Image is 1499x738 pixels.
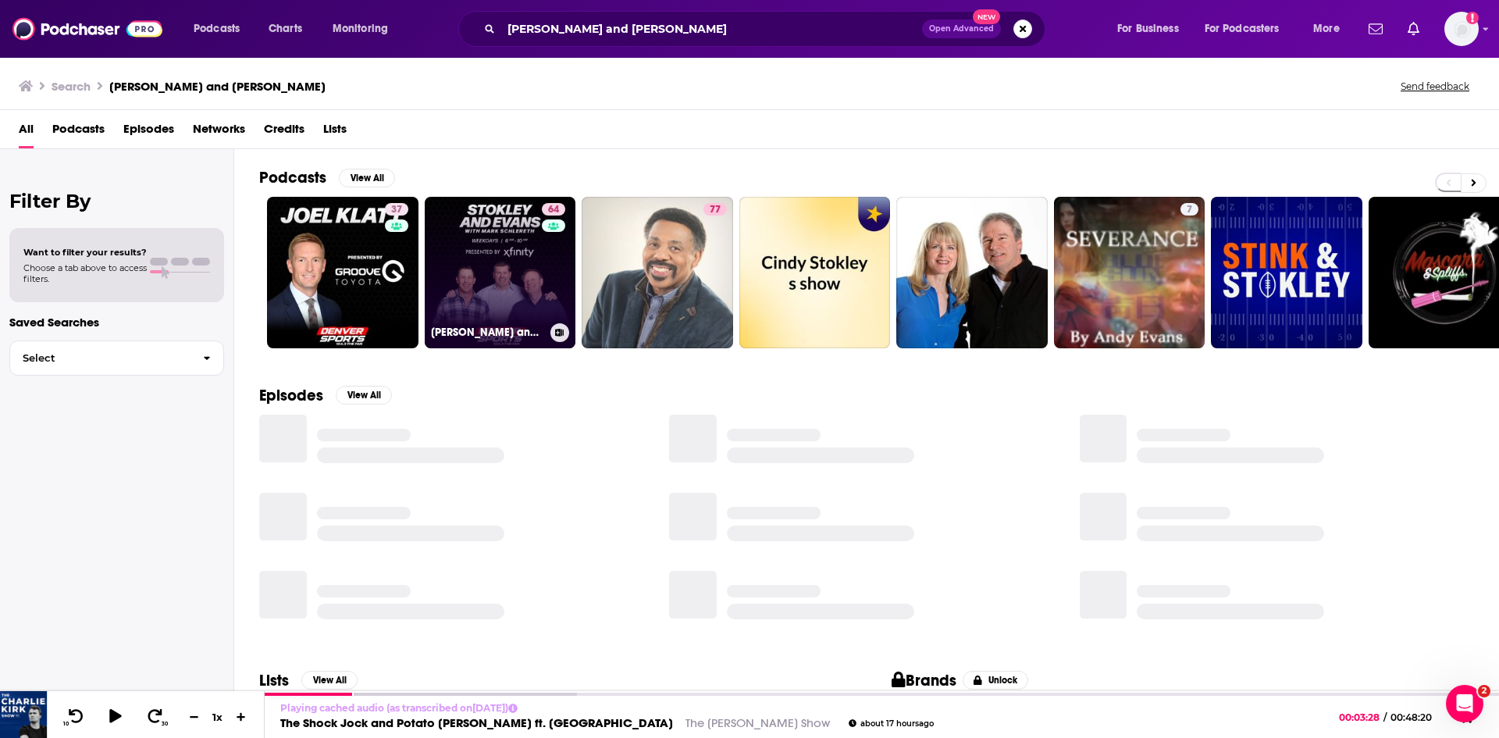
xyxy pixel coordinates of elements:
a: Lists [323,116,347,148]
span: Choose a tab above to access filters. [23,262,147,284]
h3: [PERSON_NAME] and [PERSON_NAME] [109,79,326,94]
span: Logged in as WesBurdett [1444,12,1479,46]
button: Send feedback [1396,80,1474,93]
span: Charts [269,18,302,40]
button: View All [301,671,358,690]
span: Monitoring [333,18,388,40]
div: about 17 hours ago [849,719,934,728]
a: Networks [193,116,245,148]
span: 64 [548,202,559,218]
span: For Podcasters [1205,18,1280,40]
span: 77 [710,202,721,218]
a: Show notifications dropdown [1401,16,1426,42]
a: ListsView All [259,671,358,690]
a: Episodes [123,116,174,148]
a: Show notifications dropdown [1362,16,1389,42]
span: 10 [63,721,69,727]
a: Podcasts [52,116,105,148]
input: Search podcasts, credits, & more... [501,16,922,41]
svg: Add a profile image [1466,12,1479,24]
h2: Lists [259,671,289,690]
span: / [1383,711,1387,723]
button: open menu [183,16,260,41]
button: 30 [141,708,171,727]
h2: Episodes [259,386,323,405]
h2: Filter By [9,190,224,212]
span: New [973,9,1001,24]
a: 64[PERSON_NAME] and [PERSON_NAME] with [PERSON_NAME] [425,197,576,348]
button: open menu [1106,16,1198,41]
span: Select [10,353,190,363]
button: open menu [1302,16,1359,41]
img: Podchaser - Follow, Share and Rate Podcasts [12,14,162,44]
span: More [1313,18,1340,40]
div: Search podcasts, credits, & more... [473,11,1060,47]
button: Open AdvancedNew [922,20,1001,38]
a: 77 [703,203,727,216]
h2: Brands [892,671,956,690]
img: User Profile [1444,12,1479,46]
a: The Shock Jock and Potato [PERSON_NAME] ft. [GEOGRAPHIC_DATA] [280,715,673,730]
a: PodcastsView All [259,168,395,187]
p: Playing cached audio (as transcribed on [DATE] ) [280,702,934,714]
iframe: Intercom live chat [1446,685,1483,722]
span: Want to filter your results? [23,247,147,258]
button: 10 [60,708,90,727]
button: View All [336,386,392,405]
a: Credits [264,116,304,148]
a: 37 [267,197,418,348]
a: 7 [1054,197,1205,348]
span: Podcasts [194,18,240,40]
h3: [PERSON_NAME] and [PERSON_NAME] with [PERSON_NAME] [431,326,544,339]
a: 77 [582,197,733,348]
button: Show profile menu [1444,12,1479,46]
h2: Podcasts [259,168,326,187]
button: Unlock [963,671,1029,690]
span: 00:48:20 [1387,711,1447,723]
a: 64 [542,203,565,216]
span: 2 [1478,685,1490,697]
button: Select [9,340,224,376]
a: 37 [385,203,408,216]
a: 7 [1180,203,1198,216]
span: 00:03:28 [1339,711,1383,723]
h3: Search [52,79,91,94]
span: 7 [1187,202,1192,218]
a: EpisodesView All [259,386,392,405]
div: 1 x [205,711,231,723]
span: Open Advanced [929,25,994,33]
span: 30 [162,721,168,727]
span: 37 [391,202,402,218]
a: The [PERSON_NAME] Show [685,715,830,730]
a: All [19,116,34,148]
p: Saved Searches [9,315,224,330]
span: For Business [1117,18,1179,40]
button: View All [339,169,395,187]
a: Charts [258,16,312,41]
button: open menu [322,16,408,41]
button: open menu [1195,16,1302,41]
